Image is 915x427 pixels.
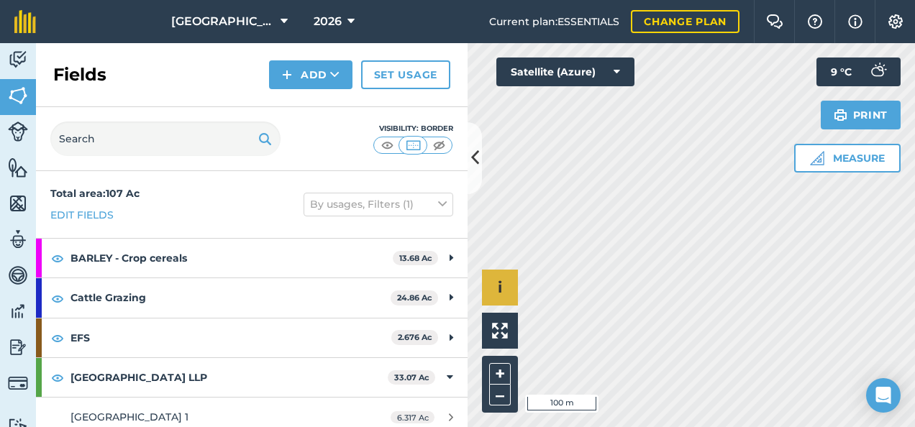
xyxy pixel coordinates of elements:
[314,13,342,30] span: 2026
[8,373,28,393] img: svg+xml;base64,PD94bWwgdmVyc2lvbj0iMS4wIiBlbmNvZGluZz0idXRmLTgiPz4KPCEtLSBHZW5lcmF0b3I6IEFkb2JlIE...
[810,151,824,165] img: Ruler icon
[404,138,422,152] img: svg+xml;base64,PHN2ZyB4bWxucz0iaHR0cDovL3d3dy53My5vcmcvMjAwMC9zdmciIHdpZHRoPSI1MCIgaGVpZ2h0PSI0MC...
[816,58,901,86] button: 9 °C
[50,207,114,223] a: Edit fields
[498,278,502,296] span: i
[70,239,393,277] strong: BARLEY - Crop cereals
[36,278,468,317] div: Cattle Grazing24.86 Ac
[496,58,634,86] button: Satellite (Azure)
[51,329,64,346] img: svg+xml;base64,PHN2ZyB4bWxucz0iaHR0cDovL3d3dy53My5vcmcvMjAwMC9zdmciIHdpZHRoPSIxOCIgaGVpZ2h0PSIyNC...
[70,318,391,357] strong: EFS
[397,293,432,303] strong: 24.86 Ac
[282,66,292,83] img: svg+xml;base64,PHN2ZyB4bWxucz0iaHR0cDovL3d3dy53My5vcmcvMjAwMC9zdmciIHdpZHRoPSIxNCIgaGVpZ2h0PSIyNC...
[489,14,619,29] span: Current plan : ESSENTIALS
[51,290,64,307] img: svg+xml;base64,PHN2ZyB4bWxucz0iaHR0cDovL3d3dy53My5vcmcvMjAwMC9zdmciIHdpZHRoPSIxOCIgaGVpZ2h0PSIyNC...
[866,378,901,413] div: Open Intercom Messenger
[70,410,188,423] span: [GEOGRAPHIC_DATA] 1
[378,138,396,152] img: svg+xml;base64,PHN2ZyB4bWxucz0iaHR0cDovL3d3dy53My5vcmcvMjAwMC9zdmciIHdpZHRoPSI1MCIgaGVpZ2h0PSI0MC...
[50,121,281,156] input: Search
[887,14,904,29] img: A cog icon
[8,265,28,286] img: svg+xml;base64,PD94bWwgdmVyc2lvbj0iMS4wIiBlbmNvZGluZz0idXRmLTgiPz4KPCEtLSBHZW5lcmF0b3I6IEFkb2JlIE...
[806,14,824,29] img: A question mark icon
[863,58,892,86] img: svg+xml;base64,PD94bWwgdmVyc2lvbj0iMS4wIiBlbmNvZGluZz0idXRmLTgiPz4KPCEtLSBHZW5lcmF0b3I6IEFkb2JlIE...
[269,60,352,89] button: Add
[51,369,64,386] img: svg+xml;base64,PHN2ZyB4bWxucz0iaHR0cDovL3d3dy53My5vcmcvMjAwMC9zdmciIHdpZHRoPSIxOCIgaGVpZ2h0PSIyNC...
[766,14,783,29] img: Two speech bubbles overlapping with the left bubble in the forefront
[430,138,448,152] img: svg+xml;base64,PHN2ZyB4bWxucz0iaHR0cDovL3d3dy53My5vcmcvMjAwMC9zdmciIHdpZHRoPSI1MCIgaGVpZ2h0PSI0MC...
[258,130,272,147] img: svg+xml;base64,PHN2ZyB4bWxucz0iaHR0cDovL3d3dy53My5vcmcvMjAwMC9zdmciIHdpZHRoPSIxOSIgaGVpZ2h0PSIyNC...
[492,323,508,339] img: Four arrows, one pointing top left, one top right, one bottom right and the last bottom left
[8,229,28,250] img: svg+xml;base64,PD94bWwgdmVyc2lvbj0iMS4wIiBlbmNvZGluZz0idXRmLTgiPz4KPCEtLSBHZW5lcmF0b3I6IEFkb2JlIE...
[831,58,852,86] span: 9 ° C
[361,60,450,89] a: Set usage
[489,363,511,385] button: +
[171,13,275,30] span: [GEOGRAPHIC_DATA]
[51,249,64,267] img: svg+xml;base64,PHN2ZyB4bWxucz0iaHR0cDovL3d3dy53My5vcmcvMjAwMC9zdmciIHdpZHRoPSIxOCIgaGVpZ2h0PSIyNC...
[398,332,432,342] strong: 2.676 Ac
[8,336,28,358] img: svg+xml;base64,PD94bWwgdmVyc2lvbj0iMS4wIiBlbmNvZGluZz0idXRmLTgiPz4KPCEtLSBHZW5lcmF0b3I6IEFkb2JlIE...
[848,13,862,30] img: svg+xml;base64,PHN2ZyB4bWxucz0iaHR0cDovL3d3dy53My5vcmcvMjAwMC9zdmciIHdpZHRoPSIxNyIgaGVpZ2h0PSIxNy...
[482,270,518,306] button: i
[8,157,28,178] img: svg+xml;base64,PHN2ZyB4bWxucz0iaHR0cDovL3d3dy53My5vcmcvMjAwMC9zdmciIHdpZHRoPSI1NiIgaGVpZ2h0PSI2MC...
[8,85,28,106] img: svg+xml;base64,PHN2ZyB4bWxucz0iaHR0cDovL3d3dy53My5vcmcvMjAwMC9zdmciIHdpZHRoPSI1NiIgaGVpZ2h0PSI2MC...
[70,278,391,317] strong: Cattle Grazing
[14,10,36,33] img: fieldmargin Logo
[50,187,140,200] strong: Total area : 107 Ac
[70,358,388,397] strong: [GEOGRAPHIC_DATA] LLP
[391,411,434,423] span: 6.317 Ac
[304,193,453,216] button: By usages, Filters (1)
[631,10,739,33] a: Change plan
[821,101,901,129] button: Print
[8,121,28,142] img: svg+xml;base64,PD94bWwgdmVyc2lvbj0iMS4wIiBlbmNvZGluZz0idXRmLTgiPz4KPCEtLSBHZW5lcmF0b3I6IEFkb2JlIE...
[834,106,847,124] img: svg+xml;base64,PHN2ZyB4bWxucz0iaHR0cDovL3d3dy53My5vcmcvMjAwMC9zdmciIHdpZHRoPSIxOSIgaGVpZ2h0PSIyNC...
[373,123,453,134] div: Visibility: Border
[8,300,28,322] img: svg+xml;base64,PD94bWwgdmVyc2lvbj0iMS4wIiBlbmNvZGluZz0idXRmLTgiPz4KPCEtLSBHZW5lcmF0b3I6IEFkb2JlIE...
[489,385,511,405] button: –
[36,358,468,397] div: [GEOGRAPHIC_DATA] LLP33.07 Ac
[8,193,28,214] img: svg+xml;base64,PHN2ZyB4bWxucz0iaHR0cDovL3d3dy53My5vcmcvMjAwMC9zdmciIHdpZHRoPSI1NiIgaGVpZ2h0PSI2MC...
[36,239,468,277] div: BARLEY - Crop cereals13.68 Ac
[794,144,901,173] button: Measure
[53,63,106,86] h2: Fields
[8,49,28,70] img: svg+xml;base64,PD94bWwgdmVyc2lvbj0iMS4wIiBlbmNvZGluZz0idXRmLTgiPz4KPCEtLSBHZW5lcmF0b3I6IEFkb2JlIE...
[399,253,432,263] strong: 13.68 Ac
[36,318,468,357] div: EFS2.676 Ac
[394,372,429,382] strong: 33.07 Ac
